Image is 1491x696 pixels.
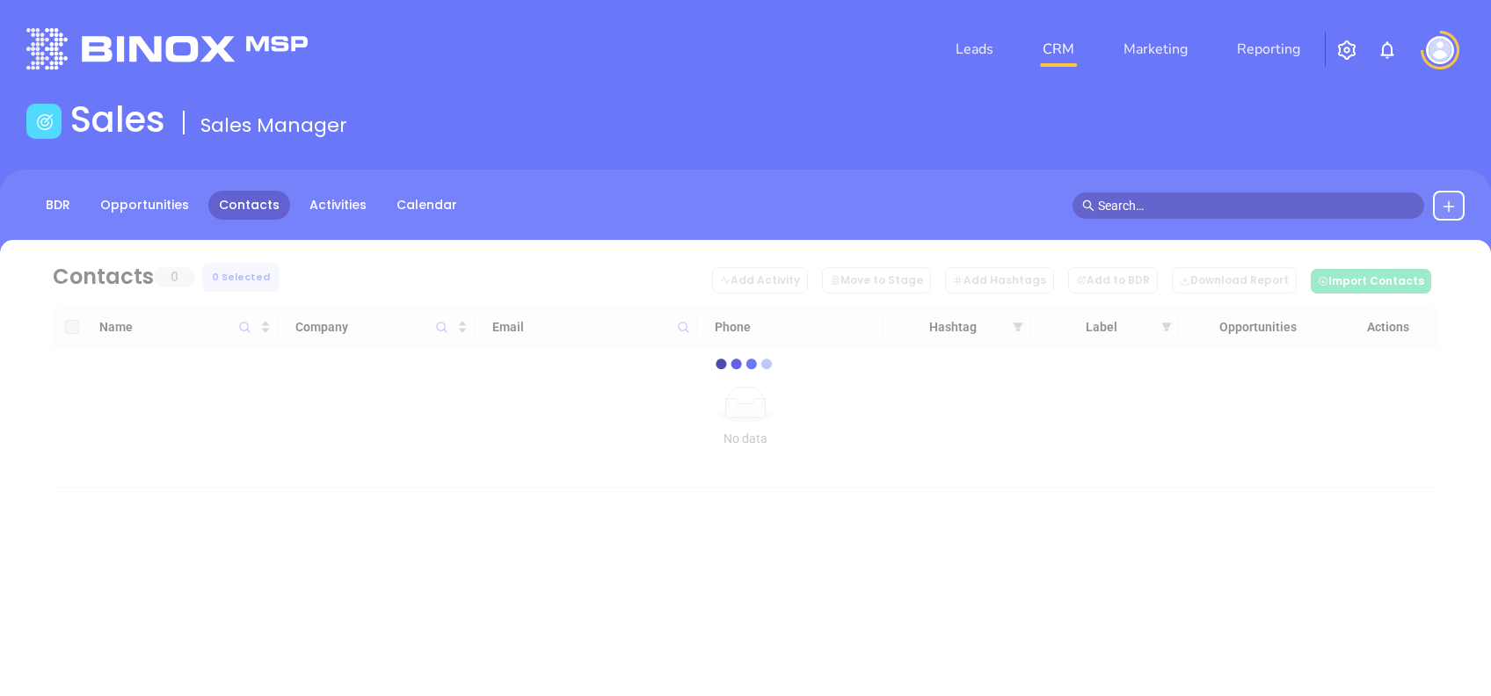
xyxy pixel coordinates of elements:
h1: Sales [70,98,165,141]
a: Opportunities [90,191,200,220]
span: search [1082,199,1095,212]
a: Reporting [1230,32,1307,67]
a: BDR [35,191,81,220]
img: iconNotification [1377,40,1398,61]
a: CRM [1036,32,1081,67]
a: Leads [949,32,1000,67]
input: Search… [1098,196,1415,215]
img: logo [26,28,308,69]
a: Contacts [208,191,290,220]
a: Calendar [386,191,468,220]
img: user [1426,36,1454,64]
a: Activities [299,191,377,220]
img: iconSetting [1336,40,1357,61]
a: Marketing [1116,32,1195,67]
span: Sales Manager [200,112,347,139]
